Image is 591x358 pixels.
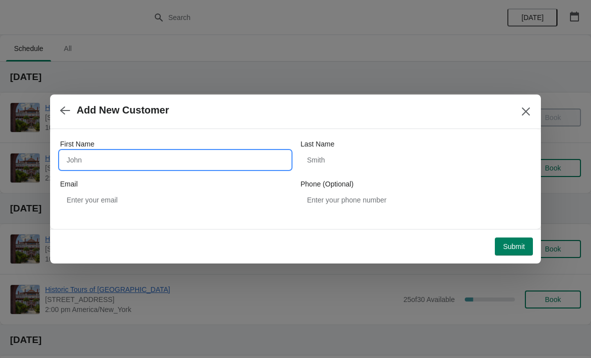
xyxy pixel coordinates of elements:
label: Email [60,179,78,189]
label: Last Name [301,139,335,149]
span: Submit [503,242,525,250]
label: Phone (Optional) [301,179,354,189]
input: Smith [301,151,531,169]
input: Enter your phone number [301,191,531,209]
input: John [60,151,290,169]
label: First Name [60,139,94,149]
button: Close [517,102,535,120]
h2: Add New Customer [77,104,169,116]
input: Enter your email [60,191,290,209]
button: Submit [495,237,533,255]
